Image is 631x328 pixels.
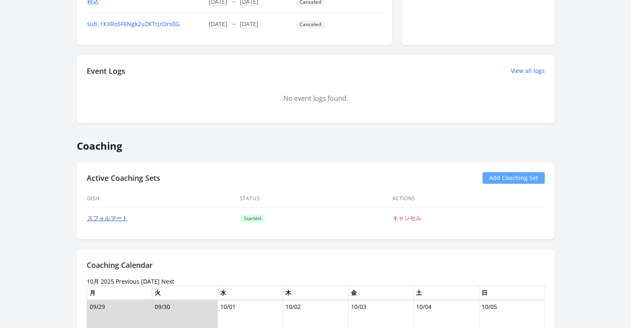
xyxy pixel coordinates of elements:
th: 水 [217,286,283,300]
th: Dish [87,190,239,207]
th: 木 [283,286,348,300]
span: → [231,20,236,28]
th: Status [239,190,392,207]
h2: Active Coaching Sets [87,172,160,184]
th: 土 [414,286,479,300]
a: Next [161,277,174,285]
a: Add Coaching Set [482,172,545,184]
th: 日 [479,286,544,300]
time: 10月 2025 [87,277,114,285]
a: スフォルマート [87,214,128,222]
h2: Coaching Calendar [87,259,545,271]
a: [DATE] [141,277,160,285]
span: Started [240,214,265,223]
th: 火 [152,286,218,300]
h2: Event Logs [87,65,125,77]
th: 月 [87,286,152,300]
div: No event logs found. [87,93,545,103]
span: Canceled [295,20,325,29]
button: [DATE] [240,20,258,28]
th: Actions [392,190,545,207]
a: sub_1KXRo5F6Ngk2uZKTrjzOrs0G [87,20,180,28]
th: 金 [348,286,414,300]
h2: Coaching [77,133,555,152]
a: Previous [116,277,139,285]
a: View all logs [511,67,545,75]
button: [DATE] [209,20,227,28]
a: キャンセル [392,214,421,222]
